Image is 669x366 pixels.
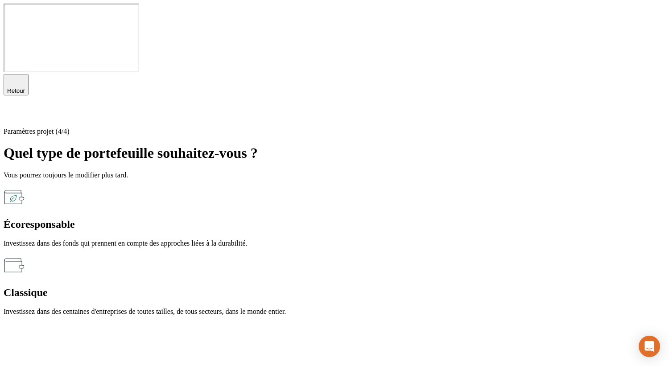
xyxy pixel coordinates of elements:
[639,336,660,357] div: Ouvrir le Messenger Intercom
[4,239,665,247] p: Investissez dans des fonds qui prennent en compte des approches liées à la durabilité.
[4,287,665,299] h2: Classique
[4,127,665,136] p: Paramètres projet (4/4)
[7,87,25,94] span: Retour
[4,74,29,95] button: Retour
[4,171,665,179] p: Vous pourrez toujours le modifier plus tard.
[4,218,665,230] h2: Écoresponsable
[4,145,665,161] h1: Quel type de portefeuille souhaitez-vous ?
[4,308,665,316] p: Investissez dans des centaines d'entreprises de toutes tailles, de tous secteurs, dans le monde e...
